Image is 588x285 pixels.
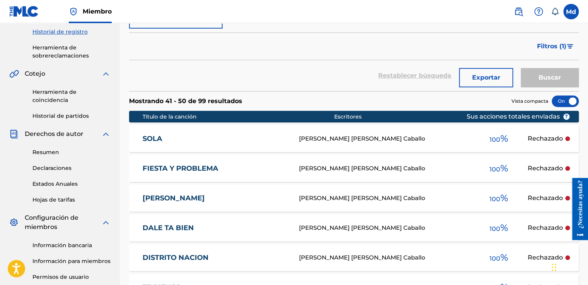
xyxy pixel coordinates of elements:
font: Rechazado [528,224,563,231]
iframe: Resource Center [566,178,588,240]
font: Rechazado [528,165,563,172]
div: [PERSON_NAME] [PERSON_NAME] Caballo [299,224,469,232]
div: Arrastrar [552,256,556,279]
a: Historial de partidos [32,112,110,120]
a: DISTRITO NACION [143,253,289,262]
div: [PERSON_NAME] [PERSON_NAME] Caballo [299,164,469,173]
img: expandir [101,69,110,78]
a: Declaraciones [32,164,110,172]
div: Escritores [334,113,505,121]
font: Filtros (1 [537,42,564,50]
img: buscar [514,7,523,16]
span: % [489,161,508,175]
a: Permisos de usuario [32,273,110,281]
span: ? [563,114,569,120]
div: Notifications [551,8,559,15]
span: Miembro [83,7,112,16]
a: Historial de registro [32,28,110,36]
button: Exportar [459,68,513,87]
font: 100 [489,255,500,262]
a: SOLA [143,134,289,143]
font: 100 [489,225,500,232]
font: Sus acciones totales enviadas [467,112,560,121]
div: [PERSON_NAME] [PERSON_NAME] Caballo [299,253,469,262]
a: Herramienta de sobrereclamaciones [32,44,110,60]
div: [PERSON_NAME] [PERSON_NAME] Caballo [299,134,469,143]
span: ) [537,42,566,51]
font: 100 [489,136,500,143]
font: Rechazado [528,254,563,261]
img: Configuración de miembros [9,218,19,227]
img: Derechos de autor [9,129,19,139]
div: ¿Necesitas ayuda? [8,2,19,50]
font: Rechazado [528,194,563,202]
a: Resumen [32,148,110,156]
font: 100 [489,166,500,173]
a: FIESTA Y PROBLEMA [143,164,289,173]
img: Máximo titular de derechos [69,7,78,16]
img: Cotejo [9,69,19,78]
span: Configuración de miembros [25,213,101,232]
span: Vista compacta [512,98,548,105]
span: Derechos de autor [25,129,83,139]
div: [PERSON_NAME] [PERSON_NAME] Caballo [299,194,469,203]
span: % [489,221,508,235]
a: Public Search [511,4,526,19]
button: Filtros (1) [532,37,579,56]
a: [PERSON_NAME] [143,194,289,203]
span: % [489,132,508,146]
div: User Menu [563,4,579,19]
font: Rechazado [528,135,563,142]
img: expandir [101,129,110,139]
a: Hojas de tarifas [32,196,110,204]
a: Información para miembros [32,257,110,265]
span: % [489,251,508,265]
a: Información bancaria [32,241,110,249]
div: Help [531,4,546,19]
a: Estados Anuales [32,180,110,188]
font: Mostrando 41 - 50 de 99 resultados [129,97,242,105]
img: Logotipo de MLC [9,6,39,17]
span: % [489,191,508,205]
div: Widget de chat [549,248,588,285]
font: 100 [489,195,500,203]
iframe: Chat Widget [549,248,588,285]
div: Título de la canción [143,113,334,121]
img: filtro [567,44,573,49]
a: DALE TA BIEN [143,224,289,232]
img: Ayuda [534,7,543,16]
img: expandir [101,218,110,227]
a: Herramienta de coincidencia [32,88,110,104]
span: Cotejo [25,69,45,78]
